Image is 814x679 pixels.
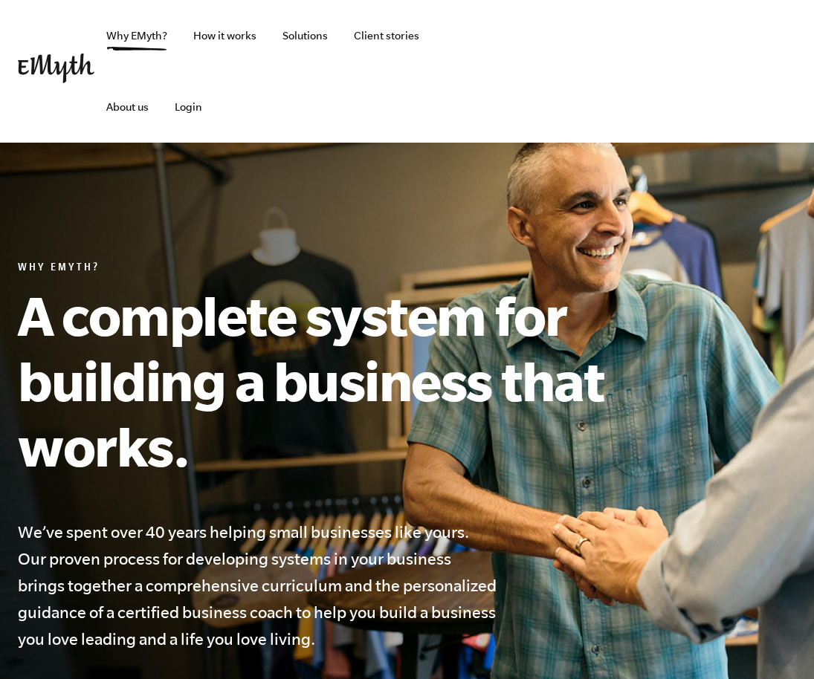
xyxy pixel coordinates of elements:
h4: We’ve spent over 40 years helping small businesses like yours. Our proven process for developing ... [18,519,500,652]
h1: A complete system for building a business that works. [18,282,641,478]
a: Login [163,71,214,143]
iframe: Embedded CTA [640,55,796,88]
div: Chat-Widget [740,608,814,679]
a: About us [94,71,161,143]
h6: Why EMyth? [18,261,641,276]
iframe: Embedded CTA [477,55,633,88]
img: EMyth [18,53,94,83]
iframe: Chat Widget [740,608,814,679]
